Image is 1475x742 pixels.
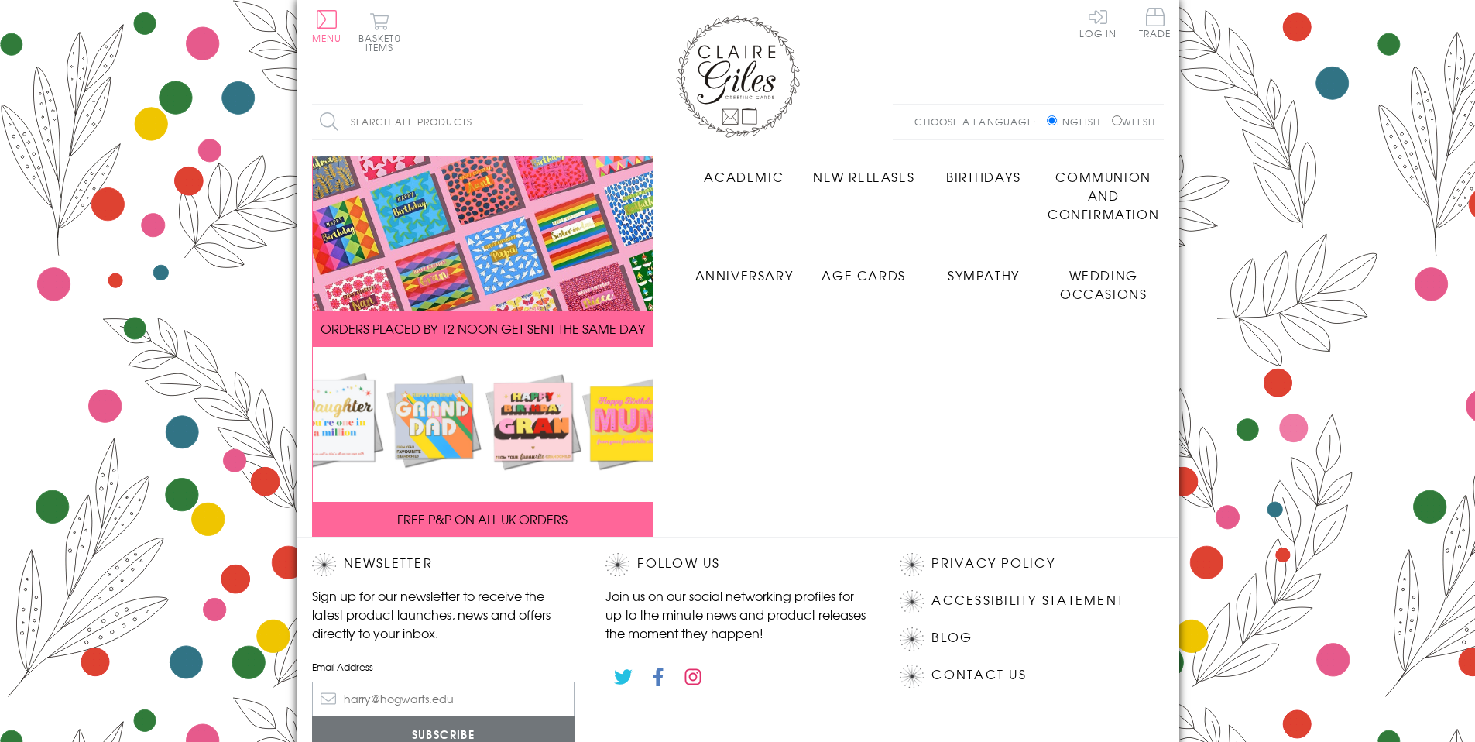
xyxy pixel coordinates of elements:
a: Anniversary [684,254,804,284]
a: Log In [1079,8,1117,38]
p: Choose a language: [914,115,1044,129]
span: Birthdays [946,167,1020,186]
span: FREE P&P ON ALL UK ORDERS [397,510,568,528]
span: Academic [704,167,784,186]
span: Sympathy [948,266,1020,284]
a: Academic [684,156,804,186]
span: Anniversary [695,266,794,284]
span: ORDERS PLACED BY 12 NOON GET SENT THE SAME DAY [321,319,645,338]
span: Wedding Occasions [1060,266,1147,303]
a: Blog [931,627,972,648]
a: Privacy Policy [931,553,1055,574]
h2: Newsletter [312,553,575,576]
input: Search all products [312,105,583,139]
button: Menu [312,10,342,43]
span: Communion and Confirmation [1048,167,1159,223]
a: Contact Us [931,665,1026,685]
span: New Releases [813,167,914,186]
a: Age Cards [804,254,924,284]
input: English [1047,115,1057,125]
img: Claire Giles Greetings Cards [676,15,800,138]
p: Sign up for our newsletter to receive the latest product launches, news and offers directly to yo... [312,586,575,642]
a: Birthdays [924,156,1044,186]
input: harry@hogwarts.edu [312,682,575,716]
a: Sympathy [924,254,1044,284]
p: Join us on our social networking profiles for up to the minute news and product releases the mome... [605,586,869,642]
label: Welsh [1112,115,1156,129]
a: New Releases [804,156,924,186]
h2: Follow Us [605,553,869,576]
label: English [1047,115,1108,129]
span: Age Cards [822,266,905,284]
input: Search [568,105,583,139]
button: Basket0 items [358,12,401,52]
label: Email Address [312,660,575,674]
a: Wedding Occasions [1044,254,1164,303]
input: Welsh [1112,115,1122,125]
span: Menu [312,31,342,45]
span: 0 items [365,31,401,54]
a: Communion and Confirmation [1044,156,1164,223]
span: Trade [1139,8,1171,38]
a: Trade [1139,8,1171,41]
a: Accessibility Statement [931,590,1124,611]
